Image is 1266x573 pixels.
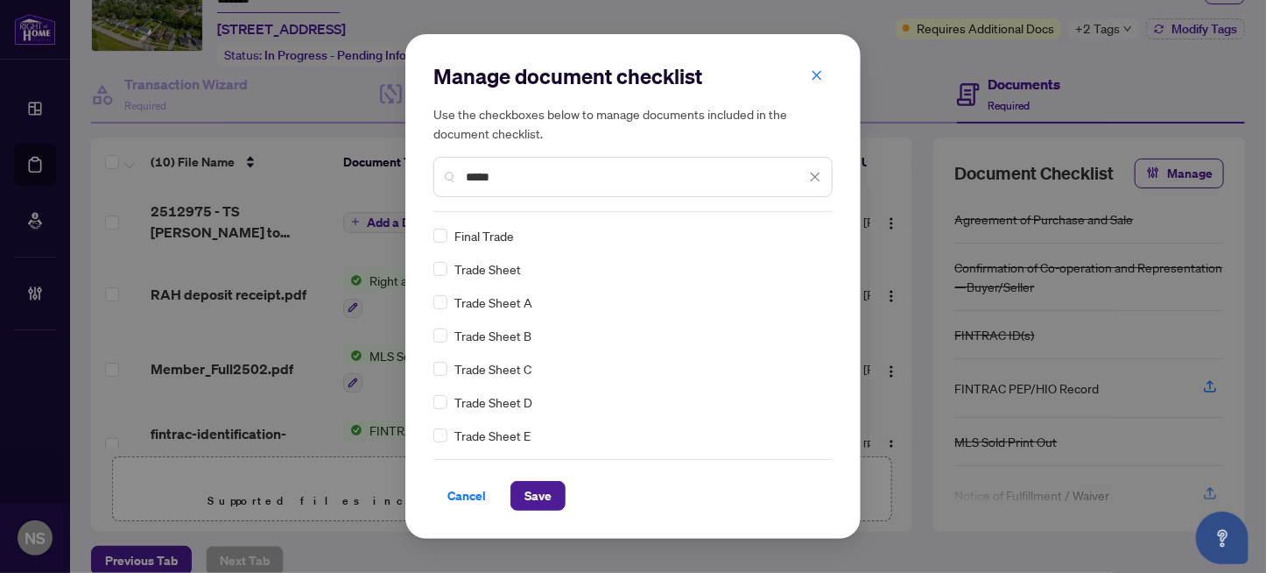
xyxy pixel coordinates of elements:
span: Trade Sheet B [454,326,531,345]
span: Save [524,482,552,510]
span: Final Trade [454,226,514,245]
span: Trade Sheet E [454,426,531,445]
button: Open asap [1196,512,1248,564]
span: Cancel [447,482,486,510]
h2: Manage document checklist [433,62,833,90]
span: close [809,171,821,183]
span: Trade Sheet A [454,293,532,312]
button: Cancel [433,481,500,511]
button: Save [510,481,566,511]
span: Trade Sheet [454,259,521,279]
h5: Use the checkboxes below to manage documents included in the document checklist. [433,104,833,143]
span: Trade Sheet D [454,393,532,412]
span: close [811,69,823,81]
span: Trade Sheet C [454,359,531,378]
